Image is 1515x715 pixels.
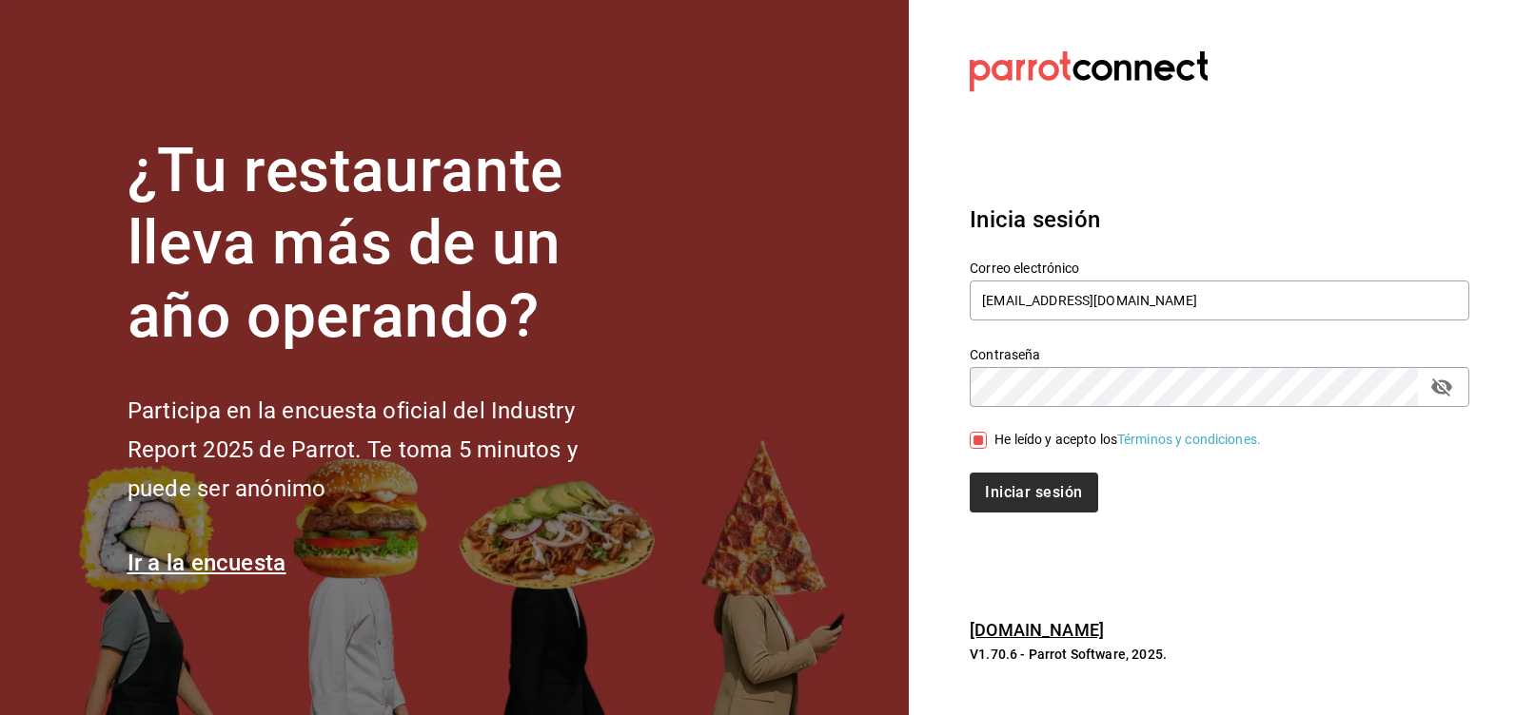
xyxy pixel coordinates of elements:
input: Ingresa tu correo electrónico [970,280,1469,320]
label: Correo electrónico [970,261,1469,274]
label: Contraseña [970,347,1469,360]
button: Iniciar sesión [970,473,1097,512]
a: Ir a la encuesta [128,550,286,576]
a: Términos y condiciones. [1117,432,1261,447]
button: passwordField [1426,371,1458,403]
h1: ¿Tu restaurante lleva más de un año operando? [128,135,641,354]
h2: Participa en la encuesta oficial del Industry Report 2025 de Parrot. Te toma 5 minutos y puede se... [128,392,641,508]
div: He leído y acepto los [994,430,1261,450]
h3: Inicia sesión [970,203,1469,237]
p: V1.70.6 - Parrot Software, 2025. [970,645,1469,664]
a: [DOMAIN_NAME] [970,620,1104,640]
